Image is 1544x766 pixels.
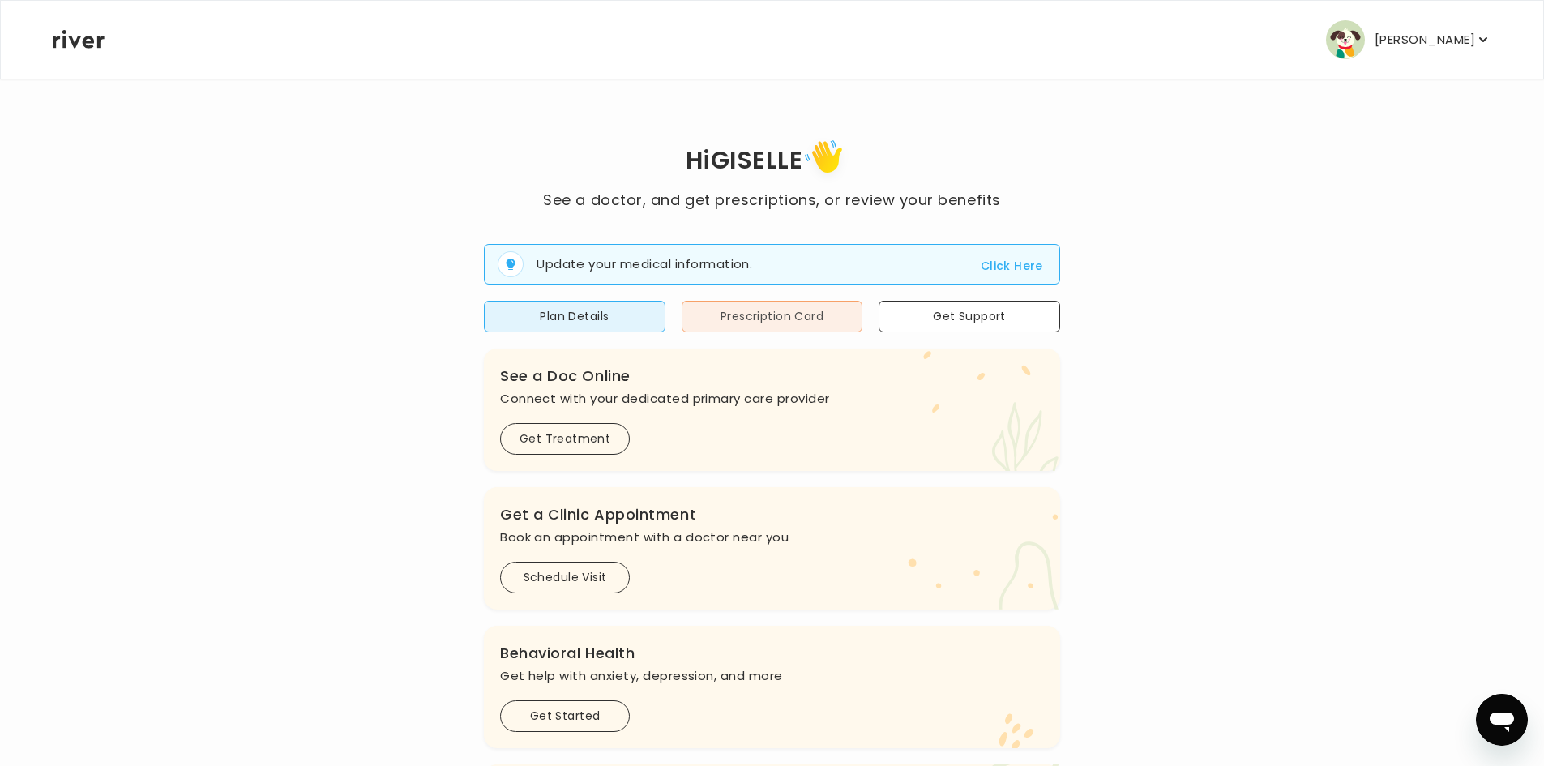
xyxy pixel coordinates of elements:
[500,503,1044,526] h3: Get a Clinic Appointment
[543,189,1000,212] p: See a doctor, and get prescriptions, or review your benefits
[537,255,752,274] p: Update your medical information.
[500,423,630,455] button: Get Treatment
[981,256,1043,276] button: Click Here
[879,301,1060,332] button: Get Support
[500,562,630,593] button: Schedule Visit
[1326,20,1365,59] img: user avatar
[484,301,665,332] button: Plan Details
[1326,20,1491,59] button: user avatar[PERSON_NAME]
[682,301,863,332] button: Prescription Card
[500,365,1044,387] h3: See a Doc Online
[500,700,630,732] button: Get Started
[500,387,1044,410] p: Connect with your dedicated primary care provider
[1375,28,1475,51] p: [PERSON_NAME]
[500,665,1044,687] p: Get help with anxiety, depression, and more
[500,642,1044,665] h3: Behavioral Health
[500,526,1044,549] p: Book an appointment with a doctor near you
[1476,694,1528,746] iframe: Button to launch messaging window
[543,135,1000,189] h1: Hi GISELLE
